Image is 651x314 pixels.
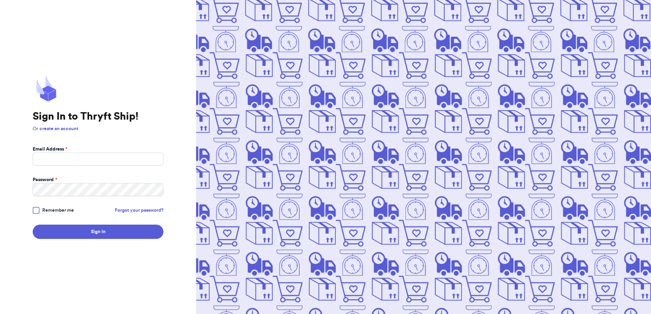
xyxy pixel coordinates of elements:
button: Sign In [33,225,163,239]
a: create an account [39,126,78,131]
label: Password [33,176,57,183]
span: Remember me [42,207,74,214]
p: Or [33,125,163,132]
label: Email Address [33,146,67,153]
a: Forgot your password? [115,207,163,214]
h1: Sign In to Thryft Ship! [33,110,163,123]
